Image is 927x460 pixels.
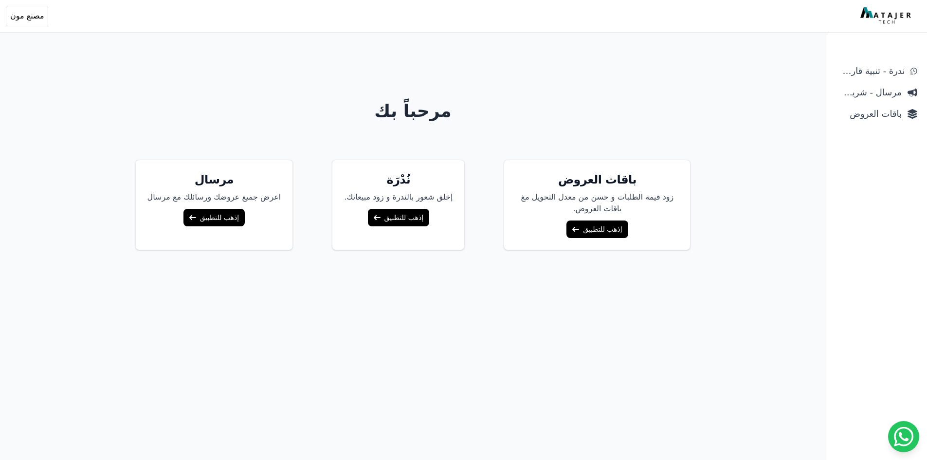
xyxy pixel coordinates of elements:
span: باقات العروض [836,107,902,121]
p: زود قيمة الطلبات و حسن من معدل التحويل مغ باقات العروض. [516,191,678,215]
p: اعرض جميع عروضك ورسائلك مع مرسال [147,191,281,203]
a: إذهب للتطبيق [183,209,245,226]
span: مصنع مون [10,10,44,22]
button: مصنع مون [6,6,48,26]
img: MatajerTech Logo [860,7,913,25]
h5: مرسال [147,172,281,187]
a: إذهب للتطبيق [566,221,628,238]
span: ندرة - تنبية قارب علي النفاذ [836,64,905,78]
h5: نُدْرَة [344,172,453,187]
h5: باقات العروض [516,172,678,187]
h1: مرحباً بك [39,101,787,121]
p: إخلق شعور بالندرة و زود مبيعاتك. [344,191,453,203]
a: إذهب للتطبيق [368,209,429,226]
span: مرسال - شريط دعاية [836,86,902,99]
